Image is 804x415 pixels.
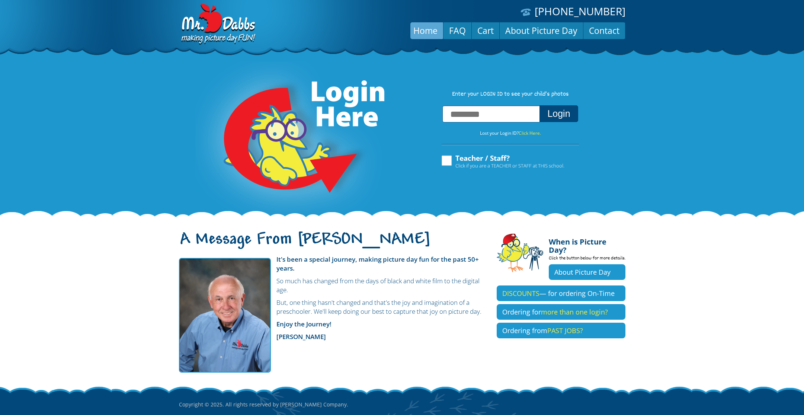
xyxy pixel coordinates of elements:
a: Home [408,22,443,39]
a: Click Here. [519,130,541,136]
p: Lost your Login ID? [434,129,587,137]
label: Teacher / Staff? [441,154,564,169]
a: Contact [583,22,625,39]
p: So much has changed from the days of black and white film to the digital age. [179,277,486,294]
a: Ordering formore than one login? [497,304,625,320]
p: Click the button below for more details. [549,254,625,264]
strong: [PERSON_NAME] [276,332,326,341]
strong: It's been a special journey, making picture day fun for the past 50+ years. [276,255,479,272]
a: FAQ [443,22,471,39]
a: About Picture Day [500,22,583,39]
strong: Enjoy the Journey! [276,320,331,328]
span: PAST JOBS? [547,326,583,335]
span: more than one login? [541,307,608,316]
p: But, one thing hasn't changed and that's the joy and imagination of a preschooler. We'll keep doi... [179,298,486,316]
h4: When is Picture Day? [549,233,625,254]
span: Click if you are a TEACHER or STAFF at THIS school. [455,162,564,169]
img: Mr. Dabbs [179,258,271,373]
a: About Picture Day [549,264,625,280]
a: Ordering fromPAST JOBS? [497,323,625,338]
button: Login [539,105,578,122]
span: DISCOUNTS [502,289,539,298]
a: Cart [472,22,499,39]
h1: A Message From [PERSON_NAME] [179,236,486,252]
p: Enter your LOGIN ID to see your child’s photos [434,90,587,99]
a: DISCOUNTS— for ordering On-Time [497,285,625,301]
img: Login Here [195,61,386,218]
img: Dabbs Company [179,4,256,45]
a: [PHONE_NUMBER] [535,4,625,18]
